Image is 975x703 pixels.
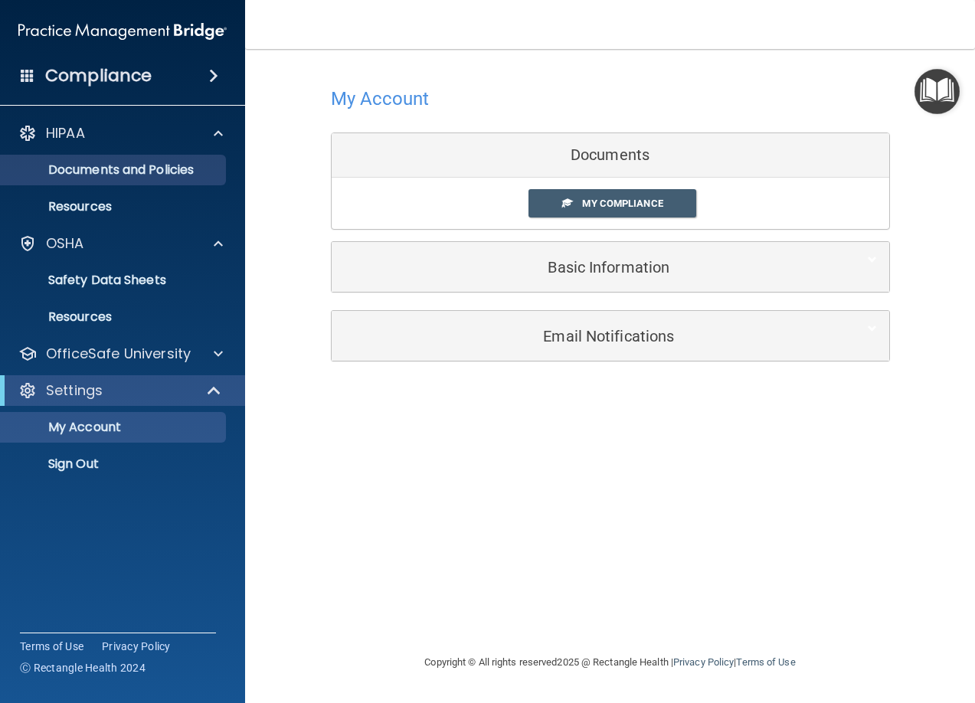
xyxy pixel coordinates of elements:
a: OSHA [18,234,223,253]
h4: My Account [331,89,430,109]
p: HIPAA [46,124,85,142]
a: Basic Information [343,250,878,284]
img: PMB logo [18,16,227,47]
div: Documents [332,133,889,178]
h5: Email Notifications [343,328,831,345]
span: My Compliance [582,198,663,209]
h5: Basic Information [343,259,831,276]
p: Resources [10,309,219,325]
a: OfficeSafe University [18,345,223,363]
p: OfficeSafe University [46,345,191,363]
p: Documents and Policies [10,162,219,178]
p: Resources [10,199,219,214]
a: Terms of Use [20,639,83,654]
div: Copyright © All rights reserved 2025 @ Rectangle Health | | [331,638,890,687]
p: Settings [46,381,103,400]
span: Ⓒ Rectangle Health 2024 [20,660,146,675]
h4: Compliance [45,65,152,87]
a: Settings [18,381,222,400]
p: My Account [10,420,219,435]
a: Terms of Use [736,656,795,668]
a: Privacy Policy [102,639,171,654]
button: Open Resource Center [914,69,960,114]
p: Safety Data Sheets [10,273,219,288]
p: OSHA [46,234,84,253]
a: Privacy Policy [673,656,734,668]
p: Sign Out [10,456,219,472]
a: HIPAA [18,124,223,142]
a: Email Notifications [343,319,878,353]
